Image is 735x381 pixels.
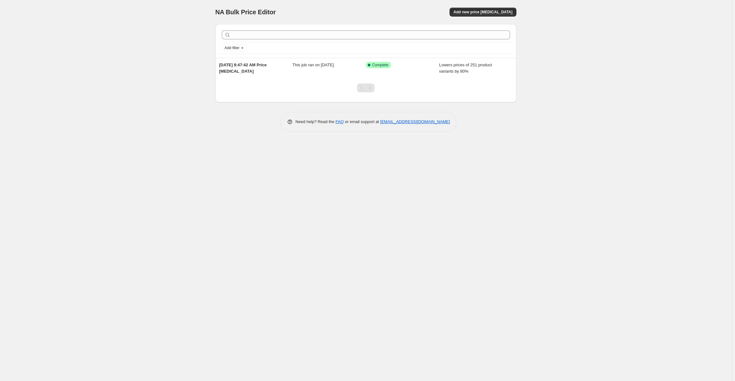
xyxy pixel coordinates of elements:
span: This job ran on [DATE]. [292,62,335,67]
span: Complete [372,62,388,68]
a: FAQ [336,119,344,124]
button: Add filter [222,44,247,52]
span: or email support at [344,119,380,124]
span: Need help? Read the [296,119,336,124]
span: Lowers prices of 251 product variants by 80% [439,62,492,74]
span: Add new price [MEDICAL_DATA] [453,10,512,15]
nav: Pagination [357,83,374,92]
button: Add new price [MEDICAL_DATA] [450,8,516,16]
a: [EMAIL_ADDRESS][DOMAIN_NAME] [380,119,450,124]
span: NA Bulk Price Editor [215,9,276,16]
span: Add filter [225,45,240,50]
span: [DATE] 8:47:42 AM Price [MEDICAL_DATA] [219,62,267,74]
